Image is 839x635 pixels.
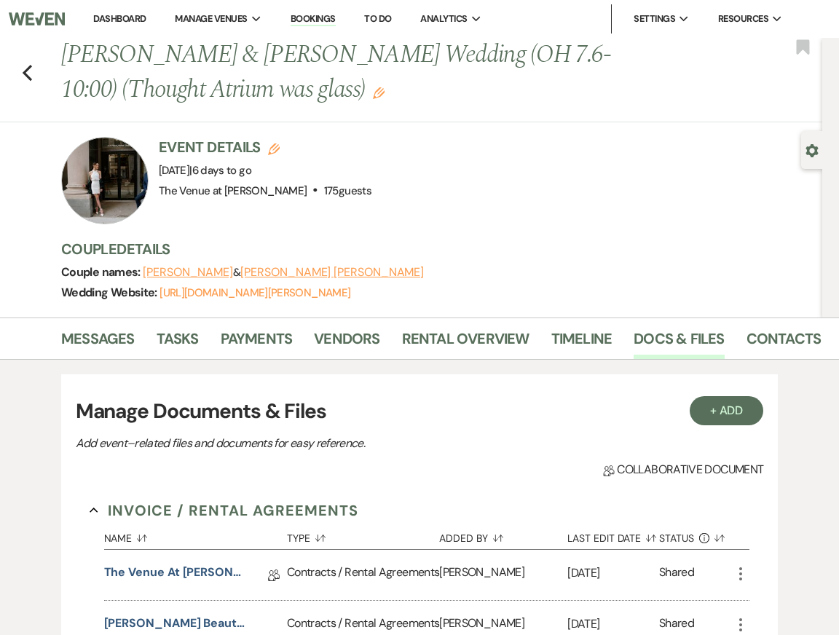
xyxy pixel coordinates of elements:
[143,265,424,280] span: &
[420,12,467,26] span: Analytics
[157,327,199,359] a: Tasks
[439,550,567,600] div: [PERSON_NAME]
[189,163,251,178] span: |
[104,564,250,586] a: The Venue at [PERSON_NAME] Wedding Contract ([DATE] [PERSON_NAME])
[9,4,65,34] img: Weven Logo
[567,615,659,634] p: [DATE]
[551,327,612,359] a: Timeline
[61,264,143,280] span: Couple names:
[61,285,159,300] span: Wedding Website:
[175,12,247,26] span: Manage Venues
[603,461,763,478] span: Collaborative document
[439,521,567,549] button: Added By
[659,533,694,543] span: Status
[402,327,529,359] a: Rental Overview
[291,12,336,26] a: Bookings
[690,396,764,425] button: + Add
[159,285,350,300] a: [URL][DOMAIN_NAME][PERSON_NAME]
[634,327,724,359] a: Docs & Files
[659,521,733,549] button: Status
[61,38,664,107] h1: [PERSON_NAME] & [PERSON_NAME] Wedding (OH 7.6-10:00) (Thought Atrium was glass)
[159,163,251,178] span: [DATE]
[61,239,808,259] h3: Couple Details
[567,564,659,583] p: [DATE]
[159,184,307,198] span: The Venue at [PERSON_NAME]
[314,327,379,359] a: Vendors
[159,137,371,157] h3: Event Details
[567,521,659,549] button: Last Edit Date
[90,500,358,521] button: Invoice / Rental Agreements
[192,163,251,178] span: 6 days to go
[76,396,764,427] h3: Manage Documents & Files
[104,521,287,549] button: Name
[287,550,439,600] div: Contracts / Rental Agreements
[659,564,694,586] div: Shared
[221,327,293,359] a: Payments
[143,267,233,278] button: [PERSON_NAME]
[364,12,391,25] a: To Do
[61,327,135,359] a: Messages
[93,12,146,25] a: Dashboard
[324,184,371,198] span: 175 guests
[747,327,822,359] a: Contacts
[76,434,586,453] p: Add event–related files and documents for easy reference.
[287,521,439,549] button: Type
[634,12,675,26] span: Settings
[805,143,819,157] button: Open lead details
[240,267,424,278] button: [PERSON_NAME] [PERSON_NAME]
[718,12,768,26] span: Resources
[659,615,694,634] div: Shared
[104,615,250,632] button: [PERSON_NAME] Beauty Contract
[373,86,385,99] button: Edit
